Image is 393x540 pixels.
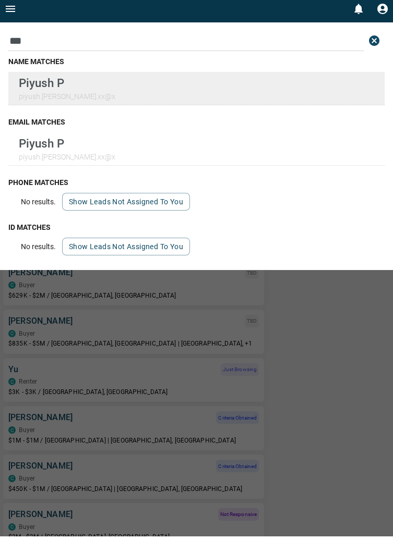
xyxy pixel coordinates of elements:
button: close search bar [364,34,385,55]
p: No results. [21,247,56,255]
button: Profile [372,3,393,23]
button: show leads not assigned to you [62,242,190,260]
h3: phone matches [8,182,385,191]
p: Piyush P [19,141,115,154]
h3: email matches [8,122,385,130]
p: piyush.[PERSON_NAME].xx@x [19,157,115,165]
h3: name matches [8,62,385,70]
button: show leads not assigned to you [62,197,190,215]
h3: id matches [8,227,385,236]
p: Piyush P [19,80,115,94]
p: piyush.[PERSON_NAME].xx@x [19,96,115,105]
p: No results. [21,202,56,210]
